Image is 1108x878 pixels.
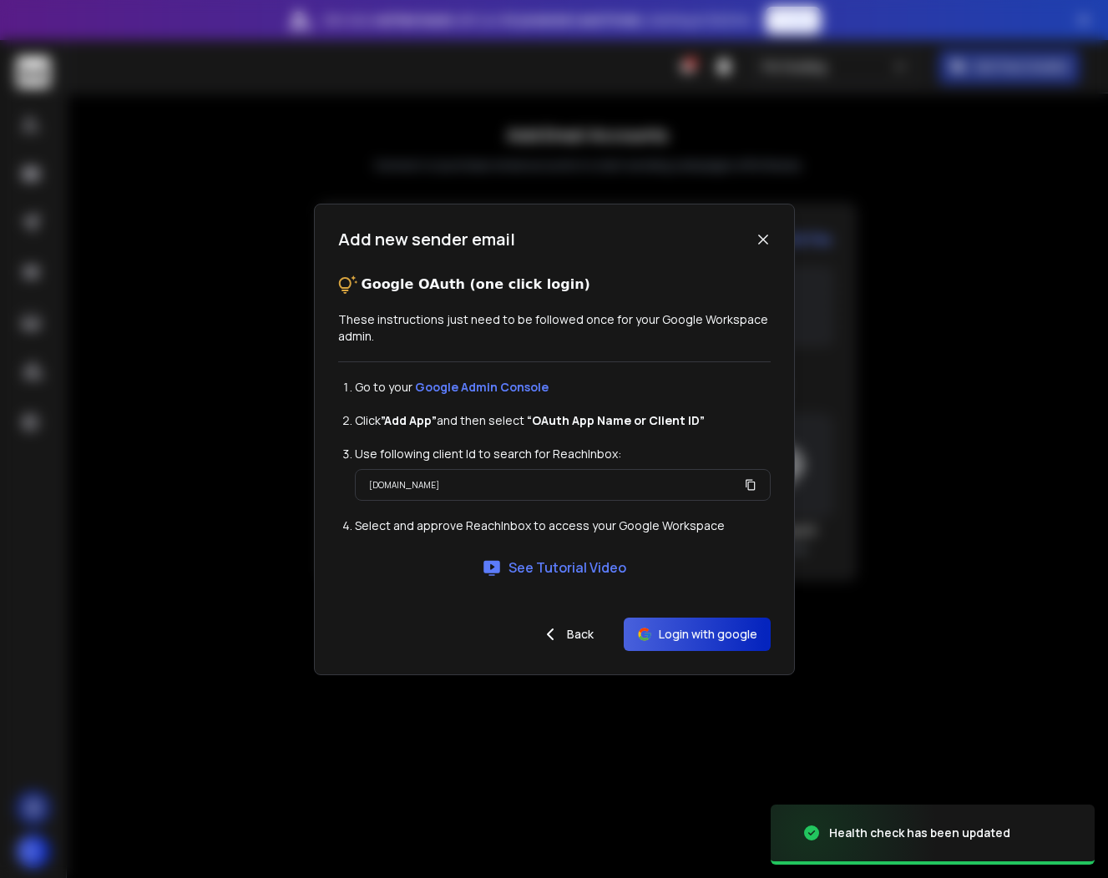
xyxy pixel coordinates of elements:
[338,311,771,345] p: These instructions just need to be followed once for your Google Workspace admin.
[415,379,549,395] a: Google Admin Console
[829,825,1010,841] div: Health check has been updated
[338,275,358,295] img: tips
[355,412,771,429] li: Click and then select
[381,412,437,428] strong: ”Add App”
[369,477,439,493] p: [DOMAIN_NAME]
[624,618,771,651] button: Login with google
[482,558,626,578] a: See Tutorial Video
[355,517,771,534] li: Select and approve ReachInbox to access your Google Workspace
[527,618,607,651] button: Back
[527,412,705,428] strong: “OAuth App Name or Client ID”
[362,275,590,295] p: Google OAuth (one click login)
[355,446,771,462] li: Use following client Id to search for ReachInbox:
[355,379,771,396] li: Go to your
[338,228,515,251] h1: Add new sender email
